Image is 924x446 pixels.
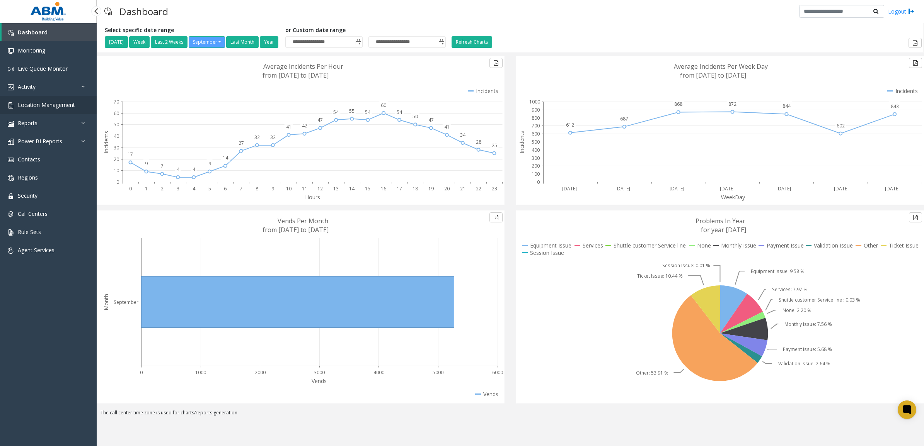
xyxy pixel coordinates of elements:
[177,185,179,192] text: 3
[105,27,280,34] h5: Select specific date range
[696,217,745,225] text: Problems In Year
[365,109,371,115] text: 54
[18,65,68,72] span: Live Queue Monitor
[8,193,14,199] img: 'icon'
[18,119,38,127] span: Reports
[105,36,128,48] button: [DATE]
[720,185,735,192] text: [DATE]
[18,29,48,36] span: Dashboard
[18,47,45,54] span: Monitoring
[239,140,244,146] text: 27
[637,273,683,279] text: Ticket Issue: 10.44 %
[116,179,119,185] text: 0
[728,101,736,107] text: 872
[562,185,577,192] text: [DATE]
[102,131,110,153] text: Incidents
[489,212,503,222] button: Export to pdf
[532,147,540,153] text: 400
[240,185,242,192] text: 7
[114,299,138,305] text: September
[271,185,274,192] text: 9
[444,185,450,192] text: 20
[302,122,307,129] text: 42
[428,117,434,123] text: 47
[8,30,14,36] img: 'icon'
[721,193,745,201] text: WeekDay
[8,48,14,54] img: 'icon'
[255,369,266,376] text: 2000
[354,37,362,47] span: Toggle popup
[460,132,466,138] text: 34
[532,131,540,137] text: 600
[888,7,914,15] a: Logout
[784,321,832,327] text: Monthly Issue: 7.56 %
[701,226,746,234] text: for year [DATE]
[783,346,832,353] text: Payment Issue: 5.68 %
[114,98,119,105] text: 70
[223,154,228,161] text: 14
[18,83,36,90] span: Activity
[489,58,503,68] button: Export to pdf
[437,37,445,47] span: Toggle popup
[18,101,75,109] span: Location Management
[145,185,148,192] text: 1
[18,137,62,145] span: Power BI Reports
[349,185,355,192] text: 14
[333,185,339,192] text: 13
[114,110,119,117] text: 60
[317,185,323,192] text: 12
[680,71,746,80] text: from [DATE] to [DATE]
[772,286,808,293] text: Services: 7.97 %
[783,307,811,314] text: None: 2.20 %
[452,36,492,48] button: Refresh Charts
[302,185,307,192] text: 11
[8,248,14,254] img: 'icon'
[834,185,849,192] text: [DATE]
[177,166,180,173] text: 4
[114,156,119,163] text: 20
[532,107,540,113] text: 900
[208,185,211,192] text: 5
[615,185,630,192] text: [DATE]
[779,297,860,303] text: Shuttle customer Service line : 0.03 %
[537,179,540,185] text: 0
[128,151,133,158] text: 17
[670,185,684,192] text: [DATE]
[104,2,112,21] img: pageIcon
[314,369,325,376] text: 3000
[161,163,164,169] text: 7
[381,102,386,109] text: 60
[129,36,150,48] button: Week
[114,167,119,174] text: 10
[8,175,14,181] img: 'icon'
[397,109,402,115] text: 54
[317,117,323,123] text: 47
[2,23,97,41] a: Dashboard
[333,109,339,115] text: 54
[837,122,845,129] text: 602
[532,155,540,161] text: 300
[381,185,386,192] text: 16
[566,122,574,128] text: 612
[8,102,14,109] img: 'icon'
[365,185,370,192] text: 15
[18,246,55,254] span: Agent Services
[674,101,682,107] text: 868
[114,144,119,151] text: 30
[18,228,41,236] span: Rule Sets
[349,108,355,114] text: 55
[254,134,260,141] text: 32
[776,185,791,192] text: [DATE]
[312,377,327,385] text: Vends
[286,185,292,192] text: 10
[260,36,278,48] button: Year
[783,103,791,109] text: 844
[444,124,450,130] text: 41
[428,185,434,192] text: 19
[909,38,922,48] button: Export to pdf
[492,185,497,192] text: 23
[476,185,481,192] text: 22
[305,193,320,201] text: Hours
[433,369,443,376] text: 5000
[492,369,503,376] text: 6000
